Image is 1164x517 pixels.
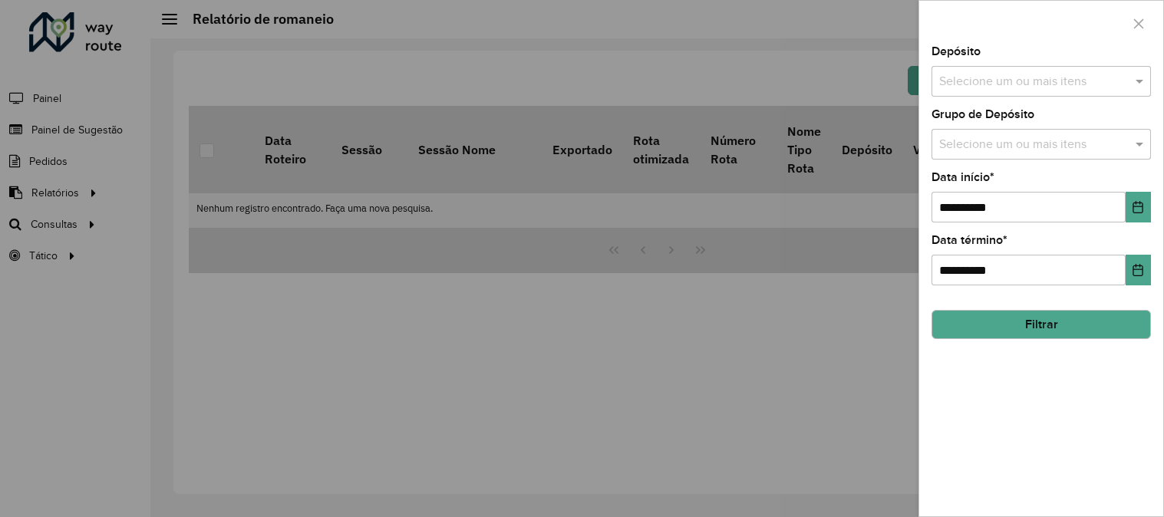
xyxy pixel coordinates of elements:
[1126,192,1151,222] button: Choose Date
[932,231,1007,249] label: Data término
[932,105,1034,123] label: Grupo de Depósito
[932,42,981,61] label: Depósito
[932,310,1151,339] button: Filtrar
[1126,255,1151,285] button: Choose Date
[932,168,994,186] label: Data início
